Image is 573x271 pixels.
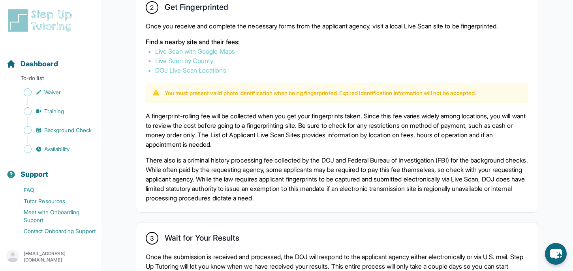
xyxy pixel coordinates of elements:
span: Dashboard [21,58,58,69]
p: To-do list [3,74,98,85]
button: Support [3,156,98,183]
a: Live Scan with Google Maps [155,47,235,55]
a: Dashboard [6,58,58,69]
span: Support [21,169,49,180]
span: Availability [44,145,70,153]
a: Training [6,106,101,117]
img: logo [6,8,77,33]
p: Find a nearby site and their fees: [146,37,528,47]
span: 3 [150,234,154,243]
p: Once you receive and complete the necessary forms from the applicant agency, visit a local Live S... [146,21,528,31]
button: chat-button [545,243,567,265]
span: Training [44,107,64,115]
p: A fingerprint-rolling fee will be collected when you get your fingerprints taken. Since this fee ... [146,111,528,149]
a: Waiver [6,87,101,98]
h2: Wait for Your Results [165,233,239,246]
a: Live Scan by County [155,57,213,65]
p: [EMAIL_ADDRESS][DOMAIN_NAME] [24,250,94,263]
span: Background Check [44,126,92,134]
p: There also is a criminal history processing fee collected by the DOJ and Federal Bureau of Invest... [146,155,528,203]
span: Waiver [44,88,61,96]
a: DOJ Live Scan Locations [155,66,226,74]
p: You must present valid photo identification when being fingerprinted. Expired identification info... [165,89,476,97]
a: Background Check [6,125,101,136]
a: Tutor Resources [6,196,101,207]
span: 2 [150,3,154,12]
a: FAQ [6,185,101,196]
button: Dashboard [3,46,98,73]
button: [EMAIL_ADDRESS][DOMAIN_NAME] [6,250,94,264]
a: Meet with Onboarding Support [6,207,101,226]
h2: Get Fingerprinted [165,2,228,15]
a: Contact Onboarding Support [6,226,101,237]
a: Availability [6,144,101,155]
